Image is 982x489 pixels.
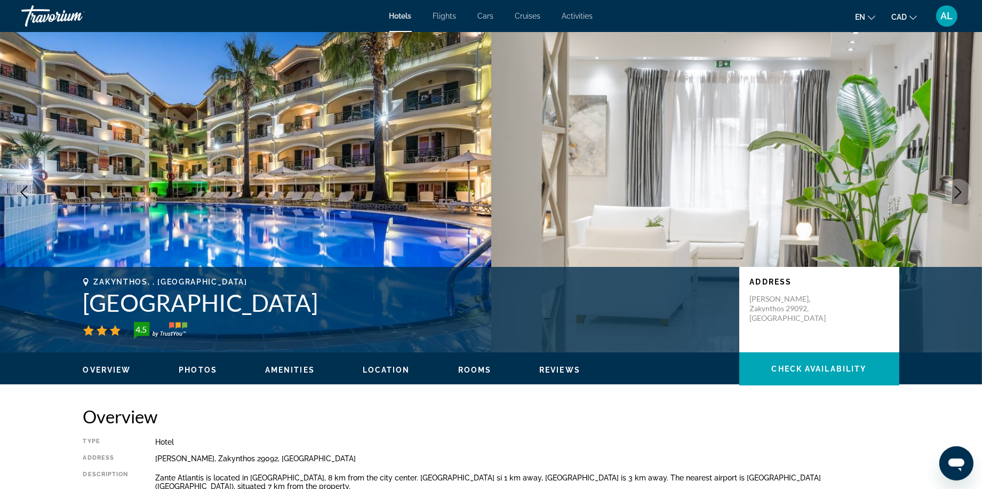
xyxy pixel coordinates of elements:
div: 4.5 [131,323,152,336]
span: Location [363,366,410,374]
span: Check Availability [772,365,867,373]
span: Rooms [458,366,492,374]
button: Location [363,365,410,375]
button: Photos [179,365,217,375]
div: Address [83,454,129,463]
span: en [855,13,865,21]
button: Change language [855,9,875,25]
button: Amenities [265,365,315,375]
span: Zakynthos, , [GEOGRAPHIC_DATA] [94,278,248,286]
p: [PERSON_NAME], Zakynthos 29092, [GEOGRAPHIC_DATA] [750,294,835,323]
a: Travorium [21,2,128,30]
button: Rooms [458,365,492,375]
img: trustyou-badge-hor.svg [134,322,187,339]
span: Photos [179,366,217,374]
a: Activities [562,12,593,20]
h1: [GEOGRAPHIC_DATA] [83,289,729,317]
a: Cars [478,12,494,20]
h2: Overview [83,406,899,427]
a: Cruises [515,12,541,20]
div: [PERSON_NAME], Zakynthos 29092, [GEOGRAPHIC_DATA] [155,454,899,463]
p: Address [750,278,889,286]
div: Type [83,438,129,446]
div: Hotel [155,438,899,446]
button: Previous image [11,179,37,206]
button: Change currency [891,9,917,25]
button: Check Availability [739,352,899,385]
button: Next image [945,179,971,206]
span: CAD [891,13,907,21]
span: Reviews [539,366,580,374]
a: Hotels [389,12,412,20]
button: Reviews [539,365,580,375]
a: Flights [433,12,457,20]
button: Overview [83,365,131,375]
iframe: Button to launch messaging window [939,446,973,480]
button: User Menu [933,5,961,27]
span: Amenities [265,366,315,374]
span: Overview [83,366,131,374]
span: AL [941,11,953,21]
